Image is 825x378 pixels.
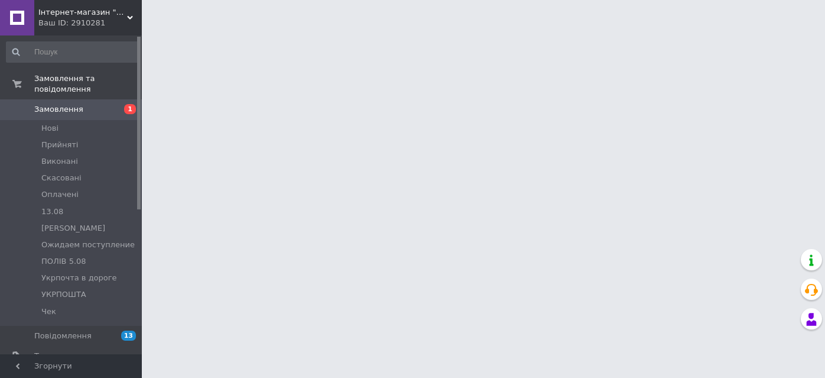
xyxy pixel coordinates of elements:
span: Замовлення [34,104,83,115]
span: Нові [41,123,59,134]
span: Скасовані [41,173,82,183]
span: Чек [41,306,56,317]
span: 1 [124,104,136,114]
span: Оплачені [41,189,79,200]
span: [PERSON_NAME] [41,223,105,234]
span: УКРПОШТА [41,289,86,300]
span: Прийняті [41,140,78,150]
input: Пошук [6,41,139,63]
span: Замовлення та повідомлення [34,73,142,95]
span: Інтернет-магазин "Катушка" [38,7,127,18]
span: Повідомлення [34,331,92,341]
span: ПОЛІВ 5.08 [41,256,86,267]
span: 13 [121,331,136,341]
span: 13.08 [41,206,63,217]
div: Ваш ID: 2910281 [38,18,142,28]
span: Виконані [41,156,78,167]
span: Товари та послуги [34,351,109,361]
span: Укрпочта в дороге [41,273,117,283]
span: Ожидаем поступление [41,240,135,250]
